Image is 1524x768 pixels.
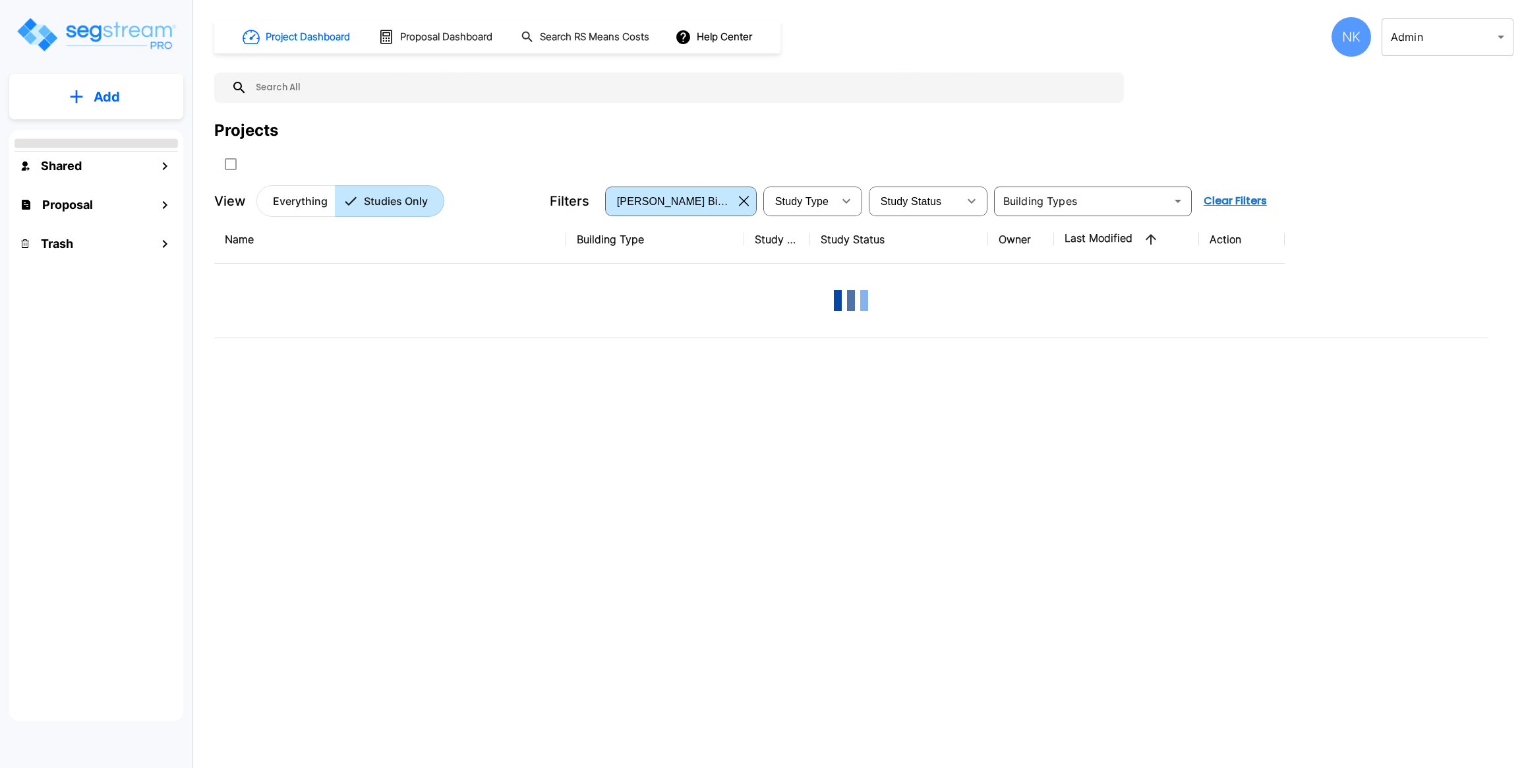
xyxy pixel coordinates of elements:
[825,274,877,327] img: Loading
[550,191,589,211] p: Filters
[266,30,350,45] h1: Project Dashboard
[400,30,492,45] h1: Proposal Dashboard
[672,24,757,49] button: Help Center
[810,216,988,264] th: Study Status
[256,185,444,217] div: Platform
[9,78,183,116] button: Add
[94,87,120,107] p: Add
[256,185,336,217] button: Everything
[515,24,657,50] button: Search RS Means Costs
[273,193,328,209] p: Everything
[608,183,734,220] div: Select
[766,183,833,220] div: Select
[335,185,444,217] button: Studies Only
[1391,29,1492,45] p: Admin
[998,192,1166,210] input: Building Types
[881,196,942,207] span: Study Status
[214,191,246,211] p: View
[1169,192,1187,210] button: Open
[1198,188,1272,214] button: Clear Filters
[214,216,566,264] th: Name
[1199,216,1285,264] th: Action
[1054,216,1199,264] th: Last Modified
[988,216,1054,264] th: Owner
[540,30,649,45] h1: Search RS Means Costs
[364,193,428,209] p: Studies Only
[1332,17,1371,57] div: NK
[744,216,810,264] th: Study Type
[42,196,93,214] h1: Proposal
[247,73,1117,103] input: Search All
[41,157,82,175] h1: Shared
[566,216,744,264] th: Building Type
[41,235,73,252] h1: Trash
[237,22,357,51] button: Project Dashboard
[373,23,500,51] button: Proposal Dashboard
[214,119,278,142] div: Projects
[871,183,958,220] div: Select
[775,196,829,207] span: Study Type
[218,151,244,177] button: SelectAll
[15,16,177,53] img: Logo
